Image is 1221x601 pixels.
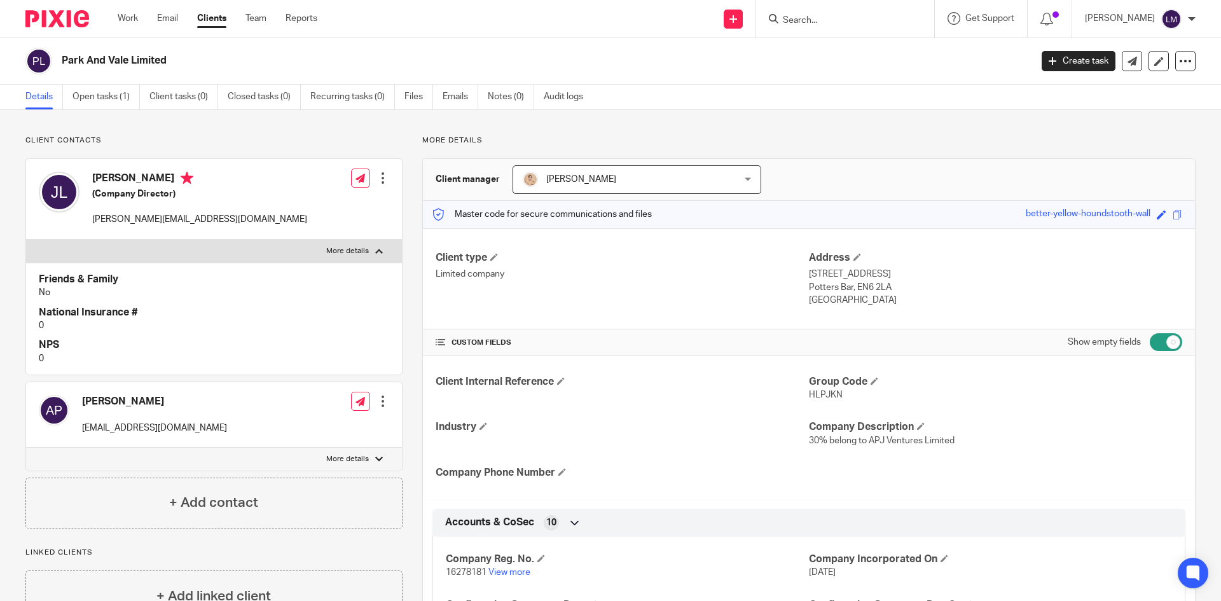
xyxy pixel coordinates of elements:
p: Limited company [436,268,809,280]
h4: Address [809,251,1182,265]
a: Clients [197,12,226,25]
p: 0 [39,319,389,332]
p: Master code for secure communications and files [432,208,652,221]
p: More details [422,135,1196,146]
h4: Group Code [809,375,1182,389]
span: HLPJKN [809,390,843,399]
a: Emails [443,85,478,109]
i: Primary [181,172,193,184]
img: Pixie [25,10,89,27]
p: Client contacts [25,135,403,146]
a: Recurring tasks (0) [310,85,395,109]
a: Closed tasks (0) [228,85,301,109]
a: Files [404,85,433,109]
span: 10 [546,516,556,529]
h4: National Insurance # [39,306,389,319]
img: DSC06218%20-%20Copy.JPG [523,172,538,187]
label: Show empty fields [1068,336,1141,349]
span: 30% belong to APJ Ventures Limited [809,436,955,445]
a: Create task [1042,51,1115,71]
h4: Company Phone Number [436,466,809,480]
a: Details [25,85,63,109]
p: [EMAIL_ADDRESS][DOMAIN_NAME] [82,422,227,434]
p: [STREET_ADDRESS] [809,268,1182,280]
h3: Client manager [436,173,500,186]
a: Audit logs [544,85,593,109]
p: More details [326,454,369,464]
h4: Client Internal Reference [436,375,809,389]
h4: Friends & Family [39,273,389,286]
img: svg%3E [39,395,69,425]
a: Client tasks (0) [149,85,218,109]
a: Team [245,12,266,25]
h4: NPS [39,338,389,352]
span: Accounts & CoSec [445,516,534,529]
p: [PERSON_NAME][EMAIL_ADDRESS][DOMAIN_NAME] [92,213,307,226]
h4: [PERSON_NAME] [82,395,227,408]
a: Notes (0) [488,85,534,109]
p: [GEOGRAPHIC_DATA] [809,294,1182,307]
span: [DATE] [809,568,836,577]
p: 0 [39,352,389,365]
h4: Industry [436,420,809,434]
span: Get Support [965,14,1014,23]
img: svg%3E [39,172,79,212]
p: More details [326,246,369,256]
h5: (Company Director) [92,188,307,200]
img: svg%3E [25,48,52,74]
h4: Company Reg. No. [446,553,809,566]
p: [PERSON_NAME] [1085,12,1155,25]
h4: Company Incorporated On [809,553,1172,566]
a: View more [488,568,530,577]
p: No [39,286,389,299]
p: Linked clients [25,548,403,558]
input: Search [782,15,896,27]
a: Work [118,12,138,25]
span: 16278181 [446,568,486,577]
p: Potters Bar, EN6 2LA [809,281,1182,294]
h4: + Add contact [169,493,258,513]
div: better-yellow-houndstooth-wall [1026,207,1150,222]
h4: CUSTOM FIELDS [436,338,809,348]
a: Reports [286,12,317,25]
img: svg%3E [1161,9,1182,29]
h2: Park And Vale Limited [62,54,831,67]
h4: Client type [436,251,809,265]
span: [PERSON_NAME] [546,175,616,184]
h4: Company Description [809,420,1182,434]
a: Email [157,12,178,25]
a: Open tasks (1) [72,85,140,109]
h4: [PERSON_NAME] [92,172,307,188]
